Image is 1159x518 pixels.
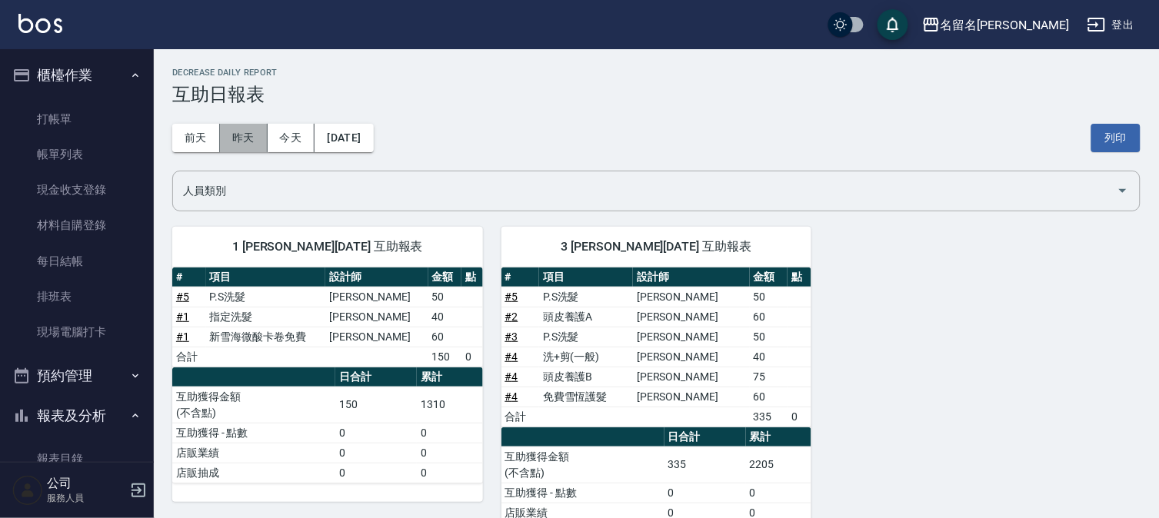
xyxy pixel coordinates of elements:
table: a dense table [501,267,812,427]
a: #5 [505,291,518,303]
td: 互助獲得金額 (不含點) [172,387,335,423]
button: save [878,9,908,40]
td: 頭皮養護A [539,307,633,327]
th: 設計師 [633,267,750,287]
td: 免費雪恆護髮 [539,387,633,407]
th: 金額 [750,267,788,287]
table: a dense table [172,267,483,367]
input: 人員名稱 [179,178,1111,204]
button: 昨天 [220,124,268,152]
span: 3 [PERSON_NAME][DATE] 互助報表 [520,239,794,254]
button: 報表及分析 [6,396,148,436]
td: 合計 [501,407,539,427]
button: 預約管理 [6,356,148,396]
td: 0 [335,423,417,443]
td: P.S洗髮 [206,287,326,307]
td: 60 [428,327,462,347]
button: 櫃檯作業 [6,55,148,95]
h5: 公司 [47,476,125,491]
a: #4 [505,370,518,383]
td: 50 [750,327,788,347]
td: [PERSON_NAME] [633,307,750,327]
a: 現金收支登錄 [6,172,148,208]
td: 150 [428,347,462,367]
td: 0 [335,443,417,463]
td: 指定洗髮 [206,307,326,327]
a: #4 [505,350,518,363]
td: 頭皮養護B [539,367,633,387]
td: 互助獲得金額 (不含點) [501,447,664,483]
td: 1310 [417,387,483,423]
td: 0 [788,407,811,427]
td: 60 [750,307,788,327]
td: 0 [417,423,483,443]
td: P.S洗髮 [539,287,633,307]
td: [PERSON_NAME] [633,287,750,307]
button: 名留名[PERSON_NAME] [916,9,1075,41]
a: 打帳單 [6,101,148,137]
button: Open [1111,178,1135,203]
th: 設計師 [325,267,428,287]
th: 日合計 [664,427,746,447]
td: 335 [750,407,788,427]
td: [PERSON_NAME] [325,307,428,327]
td: 50 [750,287,788,307]
a: #3 [505,330,518,343]
table: a dense table [172,367,483,483]
a: #1 [176,330,189,343]
a: 排班表 [6,279,148,314]
td: 2205 [746,447,812,483]
div: 名留名[PERSON_NAME] [941,15,1069,35]
td: 50 [428,287,462,307]
th: # [172,267,206,287]
td: 40 [750,347,788,367]
td: [PERSON_NAME] [633,347,750,367]
a: 帳單列表 [6,137,148,172]
button: 列印 [1091,124,1141,152]
td: [PERSON_NAME] [633,387,750,407]
td: 0 [335,463,417,483]
th: 累計 [417,367,483,387]
td: 60 [750,387,788,407]
th: 點 [461,267,483,287]
td: 75 [750,367,788,387]
td: 0 [417,443,483,463]
th: 累計 [746,427,812,447]
a: #2 [505,310,518,323]
td: 0 [746,483,812,503]
a: 現場電腦打卡 [6,314,148,350]
td: 店販業績 [172,443,335,463]
td: P.S洗髮 [539,327,633,347]
th: 項目 [539,267,633,287]
img: Person [12,475,43,506]
a: 報表目錄 [6,441,148,476]
td: 335 [664,447,746,483]
th: # [501,267,539,287]
button: 前天 [172,124,220,152]
td: [PERSON_NAME] [325,327,428,347]
td: 新雪海微酸卡卷免費 [206,327,326,347]
a: 材料自購登錄 [6,208,148,243]
td: 150 [335,387,417,423]
th: 項目 [206,267,326,287]
td: [PERSON_NAME] [633,327,750,347]
td: 互助獲得 - 點數 [172,423,335,443]
td: 互助獲得 - 點數 [501,483,664,503]
a: #1 [176,310,189,323]
p: 服務人員 [47,491,125,505]
th: 金額 [428,267,462,287]
td: 0 [664,483,746,503]
td: 洗+剪(一般) [539,347,633,367]
h3: 互助日報表 [172,84,1141,105]
button: 登出 [1081,11,1141,39]
button: 今天 [268,124,315,152]
button: [DATE] [315,124,373,152]
td: 0 [417,463,483,483]
td: [PERSON_NAME] [633,367,750,387]
th: 日合計 [335,367,417,387]
td: 40 [428,307,462,327]
td: 合計 [172,347,206,367]
td: 店販抽成 [172,463,335,483]
th: 點 [788,267,811,287]
a: #4 [505,390,518,403]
